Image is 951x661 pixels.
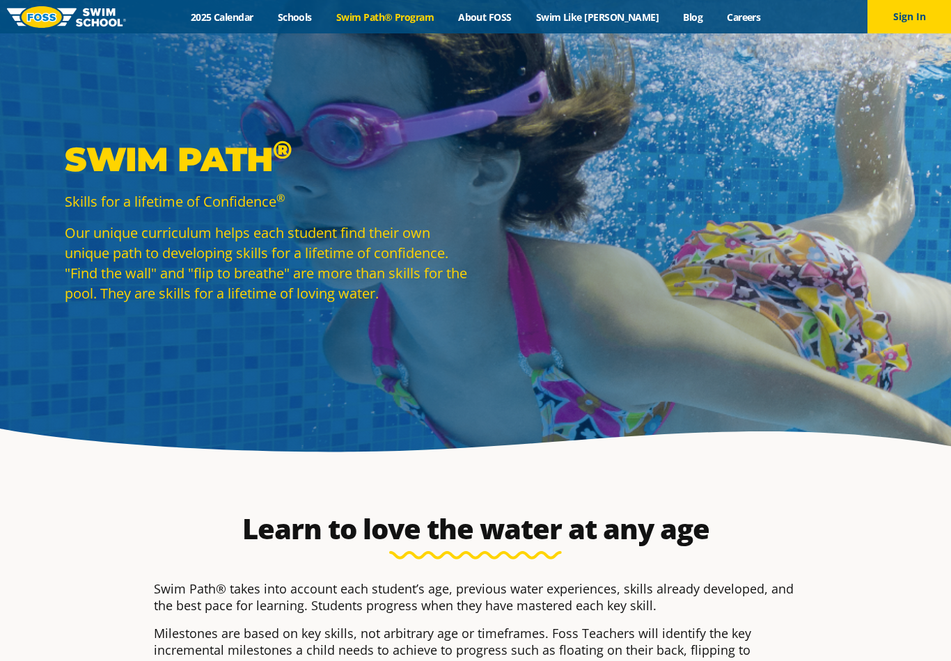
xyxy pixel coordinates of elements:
a: About FOSS [446,10,524,24]
sup: ® [273,134,292,165]
sup: ® [276,191,285,205]
a: Swim Path® Program [324,10,446,24]
a: Swim Like [PERSON_NAME] [524,10,671,24]
h2: Learn to love the water at any age [147,512,804,545]
a: Careers [715,10,773,24]
img: FOSS Swim School Logo [7,6,126,28]
a: Blog [671,10,715,24]
a: 2025 Calendar [178,10,265,24]
a: Schools [265,10,324,24]
p: Swim Path [65,138,469,180]
p: Swim Path® takes into account each student’s age, previous water experiences, skills already deve... [154,580,797,614]
p: Our unique curriculum helps each student find their own unique path to developing skills for a li... [65,223,469,303]
p: Skills for a lifetime of Confidence [65,191,469,212]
